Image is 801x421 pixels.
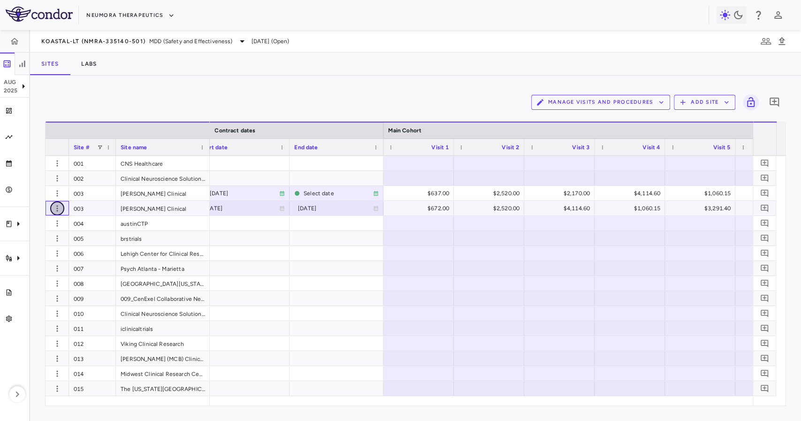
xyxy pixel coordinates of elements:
[758,262,771,275] button: Add comment
[116,306,210,321] div: Clinical Neuroscience Solutions - [GEOGRAPHIC_DATA]
[572,144,590,151] span: Visit 3
[758,247,771,260] button: Add comment
[531,95,670,110] button: Manage Visits and Procedures
[673,201,731,216] div: $3,291.40
[760,339,769,348] svg: Add comment
[6,7,73,22] img: logo-full-SnFGN8VE.png
[69,156,116,170] div: 001
[4,86,18,95] p: 2025
[200,144,228,151] span: Start date
[642,144,660,151] span: Visit 4
[116,291,210,306] div: 009_CenExel Collaborative Neuroscience Network (CNS) - [GEOGRAPHIC_DATA]
[69,321,116,336] div: 011
[121,144,147,151] span: Site name
[69,336,116,351] div: 012
[69,381,116,396] div: 015
[294,186,379,200] span: This is the current site contract.
[760,234,769,243] svg: Add comment
[116,171,210,185] div: Clinical Neuroscience Solutions - [GEOGRAPHIC_DATA]
[116,261,210,276] div: Psych Atlanta - Marietta
[69,186,116,200] div: 003
[758,352,771,365] button: Add comment
[758,157,771,169] button: Add comment
[116,321,210,336] div: iclinicaltrials
[462,186,519,201] div: $2,520.00
[533,186,590,201] div: $2,170.00
[758,322,771,335] button: Add comment
[69,291,116,306] div: 009
[116,336,210,351] div: Viking Clinical Research
[116,201,210,215] div: [PERSON_NAME] Clinical
[392,201,449,216] div: $672.00
[30,53,70,75] button: Sites
[69,351,116,366] div: 013
[760,369,769,378] svg: Add comment
[388,127,421,134] span: Main Cohort
[603,186,660,201] div: $4,114.60
[116,156,210,170] div: CNS Healthcare
[69,201,116,215] div: 003
[758,217,771,230] button: Add comment
[502,144,519,151] span: Visit 2
[431,144,449,151] span: Visit 1
[603,201,660,216] div: $1,060.15
[760,249,769,258] svg: Add comment
[204,201,279,216] div: [DATE]
[210,186,279,201] div: [DATE]
[41,38,145,45] span: KOASTAL-LT (NMRA-335140-501)
[760,159,769,168] svg: Add comment
[758,337,771,350] button: Add comment
[760,204,769,213] svg: Add comment
[673,186,731,201] div: $1,060.15
[760,384,769,393] svg: Add comment
[149,37,233,46] span: MDD (Safety and Effectiveness)
[4,78,18,86] p: Aug
[760,189,769,198] svg: Add comment
[69,306,116,321] div: 010
[200,186,285,200] span: This is the current site contract.
[69,366,116,381] div: 014
[713,144,731,151] span: Visit 5
[69,231,116,245] div: 005
[766,94,782,110] button: Add comment
[116,366,210,381] div: Midwest Clinical Research Center, LLC
[69,216,116,230] div: 004
[758,202,771,214] button: Add comment
[116,381,210,396] div: The [US_STATE][GEOGRAPHIC_DATA]
[69,261,116,276] div: 007
[758,172,771,184] button: Add comment
[533,201,590,216] div: $4,114.60
[86,8,175,23] button: Neumora Therapeutics
[116,276,210,291] div: [GEOGRAPHIC_DATA][US_STATE] at [GEOGRAPHIC_DATA]
[462,201,519,216] div: $2,520.00
[760,324,769,333] svg: Add comment
[760,219,769,228] svg: Add comment
[744,201,801,216] div: $1,060.15
[760,294,769,303] svg: Add comment
[760,174,769,183] svg: Add comment
[214,127,255,134] span: Contract dates
[758,232,771,245] button: Add comment
[70,53,108,75] button: Labs
[760,264,769,273] svg: Add comment
[739,94,759,110] span: Lock grid
[252,37,290,46] span: [DATE] (Open)
[116,231,210,245] div: brstrials
[116,246,210,260] div: Lehigh Center for Clinical Research
[758,382,771,395] button: Add comment
[769,97,780,108] svg: Add comment
[69,246,116,260] div: 006
[744,186,801,201] div: $3,291.40
[69,171,116,185] div: 002
[674,95,735,110] button: Add Site
[69,276,116,291] div: 008
[758,367,771,380] button: Add comment
[392,186,449,201] div: $637.00
[760,309,769,318] svg: Add comment
[294,144,318,151] span: End date
[116,186,210,200] div: [PERSON_NAME] Clinical
[760,279,769,288] svg: Add comment
[304,186,373,201] div: Select date
[116,351,210,366] div: [PERSON_NAME] (MCB) Clinical Research Centers
[758,277,771,290] button: Add comment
